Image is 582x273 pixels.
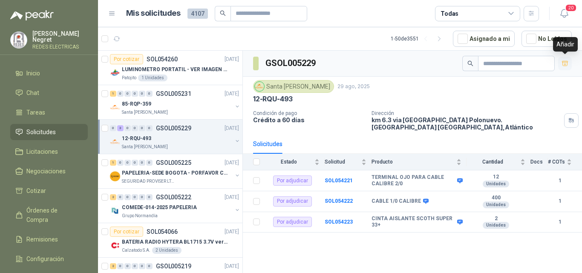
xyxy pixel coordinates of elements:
[26,88,39,98] span: Chat
[565,4,577,12] span: 20
[146,263,153,269] div: 0
[146,194,153,200] div: 0
[146,91,153,97] div: 0
[132,125,138,131] div: 0
[10,85,88,101] a: Chat
[124,263,131,269] div: 0
[26,167,66,176] span: Negociaciones
[117,91,124,97] div: 0
[273,196,312,207] div: Por adjudicar
[110,240,120,250] img: Company Logo
[122,66,228,74] p: LUMINOMETRO PORTATIL - VER IMAGEN ADJUNTA
[147,56,178,62] p: SOL054260
[253,110,365,116] p: Condición de pago
[124,160,131,166] div: 0
[325,219,353,225] a: SOL054223
[253,139,282,149] div: Solicitudes
[265,159,313,165] span: Estado
[110,158,241,185] a: 1 0 0 0 0 0 GSOL005225[DATE] Company LogoPAPELERIA-SEDE BOGOTA - PORFAVOR CTZ COMPLETOSEGURIDAD P...
[110,206,120,216] img: Company Logo
[225,90,239,98] p: [DATE]
[10,124,88,140] a: Solicitudes
[467,195,525,201] b: 400
[467,159,519,165] span: Cantidad
[548,197,572,205] b: 1
[273,217,312,227] div: Por adjudicar
[265,154,325,170] th: Estado
[265,57,317,70] h3: GSOL005229
[391,32,446,46] div: 1 - 50 de 3551
[152,247,182,254] div: 2 Unidades
[483,201,509,208] div: Unidades
[98,223,242,258] a: Por cotizarSOL054066[DATE] Company LogoBATERIA RADIO HYTERA BL1715 3.7V ver imagenCalzatodo S.A.2...
[132,263,138,269] div: 0
[132,91,138,97] div: 0
[372,198,421,205] b: CABLE 1/0 CALIBRE
[26,147,58,156] span: Licitaciones
[325,154,372,170] th: Solicitud
[521,31,572,47] button: No Leídos
[122,247,150,254] p: Calzatodo S.A.
[138,75,167,81] div: 1 Unidades
[187,9,208,19] span: 4107
[225,159,239,167] p: [DATE]
[467,60,473,66] span: search
[220,10,226,16] span: search
[253,80,334,93] div: Santa [PERSON_NAME]
[372,216,455,229] b: CINTA AISLANTE SCOTH SUPER 33+
[26,206,80,224] span: Órdenes de Compra
[110,227,143,237] div: Por cotizar
[110,89,241,116] a: 1 0 0 0 0 0 GSOL005231[DATE] Company Logo85-RQP-359Santa [PERSON_NAME]
[548,159,565,165] span: # COTs
[467,174,525,181] b: 12
[10,144,88,160] a: Licitaciones
[110,194,116,200] div: 2
[255,82,264,91] img: Company Logo
[441,9,458,18] div: Todas
[126,7,181,20] h1: Mis solicitudes
[372,159,455,165] span: Producto
[147,229,178,235] p: SOL054066
[117,194,124,200] div: 0
[110,68,120,78] img: Company Logo
[483,181,509,187] div: Unidades
[483,222,509,229] div: Unidades
[273,175,312,186] div: Por adjudicar
[110,91,116,97] div: 1
[156,91,191,97] p: GSOL005231
[10,65,88,81] a: Inicio
[122,238,228,246] p: BATERIA RADIO HYTERA BL1715 3.7V ver imagen
[156,194,191,200] p: GSOL005222
[110,263,116,269] div: 2
[139,160,145,166] div: 0
[122,135,151,143] p: 12-RQU-493
[132,160,138,166] div: 0
[11,32,27,48] img: Company Logo
[110,54,143,64] div: Por cotizar
[117,160,124,166] div: 0
[26,254,64,264] span: Configuración
[122,100,151,108] p: 85-RQP-359
[10,163,88,179] a: Negociaciones
[32,31,88,43] p: [PERSON_NAME] Negret
[10,183,88,199] a: Cotizar
[26,186,46,195] span: Cotizar
[26,108,45,117] span: Tareas
[10,10,54,20] img: Logo peakr
[225,228,239,236] p: [DATE]
[110,160,116,166] div: 1
[156,263,191,269] p: GSOL005219
[10,251,88,267] a: Configuración
[530,154,548,170] th: Docs
[467,216,525,222] b: 2
[10,231,88,247] a: Remisiones
[453,31,515,47] button: Asignado a mi
[548,177,572,185] b: 1
[122,178,176,185] p: SEGURIDAD PROVISER LTDA
[26,235,58,244] span: Remisiones
[139,194,145,200] div: 0
[124,91,131,97] div: 0
[124,194,131,200] div: 0
[325,198,353,204] b: SOL054222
